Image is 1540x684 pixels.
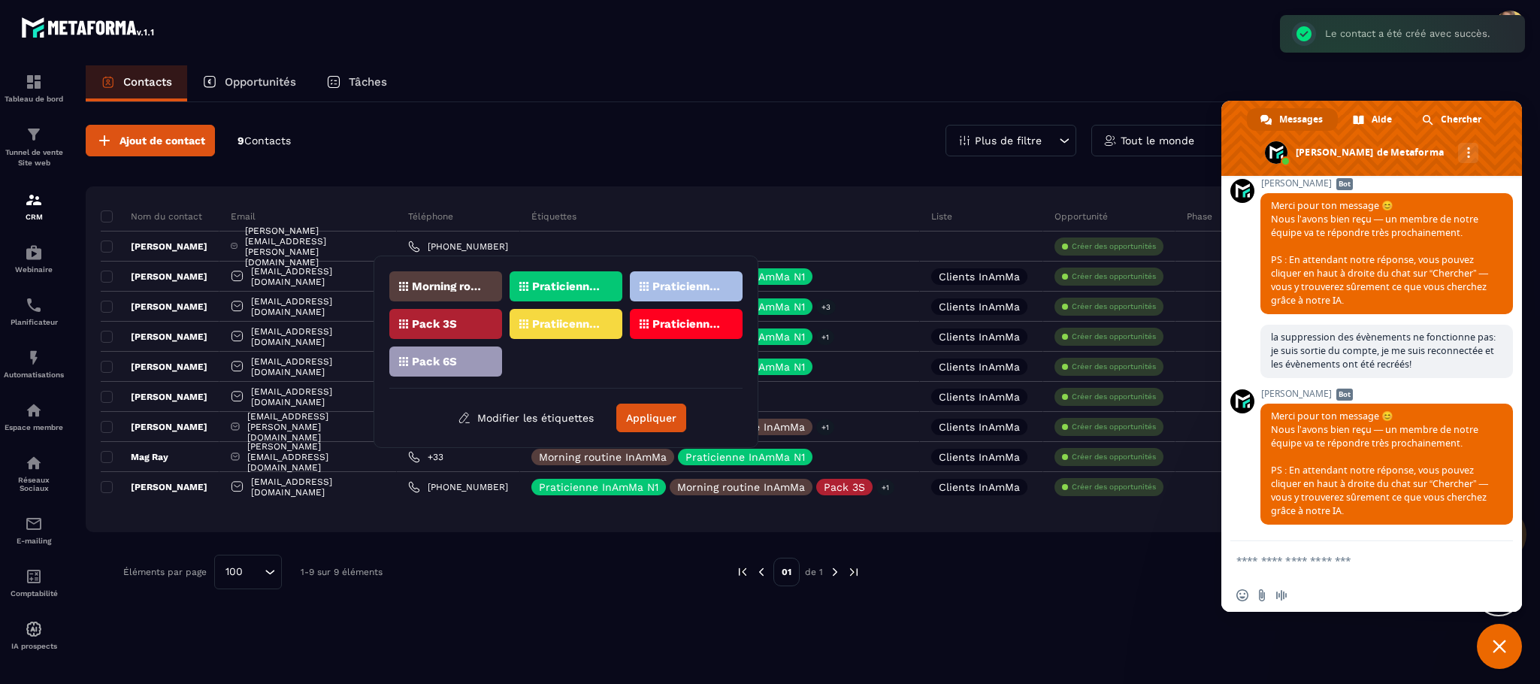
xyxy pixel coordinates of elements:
[1441,108,1481,131] span: Chercher
[1279,108,1323,131] span: Messages
[4,443,64,504] a: social-networksocial-networkRéseaux Sociaux
[4,476,64,492] p: Réseaux Sociaux
[1339,108,1407,131] a: Aide
[531,210,576,222] p: Étiquettes
[301,567,383,577] p: 1-9 sur 9 éléments
[755,565,768,579] img: prev
[25,515,43,533] img: email
[4,371,64,379] p: Automatisations
[25,73,43,91] img: formation
[231,210,256,222] p: Email
[4,180,64,232] a: formationformationCRM
[408,481,508,493] a: [PHONE_NUMBER]
[1260,389,1513,399] span: [PERSON_NAME]
[4,642,64,650] p: IA prospects
[1271,410,1488,517] span: Merci pour ton message 😊 Nous l’avons bien reçu — un membre de notre équipe va te répondre très p...
[101,331,207,343] p: [PERSON_NAME]
[677,482,805,492] p: Morning routine InAmMa
[4,589,64,598] p: Comptabilité
[101,481,207,493] p: [PERSON_NAME]
[939,331,1020,342] p: Clients InAmMa
[25,126,43,144] img: formation
[311,65,402,101] a: Tâches
[25,244,43,262] img: automations
[685,452,805,462] p: Praticienne InAmMa N1
[773,558,800,586] p: 01
[1477,624,1522,669] a: Fermer le chat
[187,65,311,101] a: Opportunités
[25,349,43,367] img: automations
[1072,422,1156,432] p: Créer des opportunités
[1072,362,1156,372] p: Créer des opportunités
[101,301,207,313] p: [PERSON_NAME]
[616,404,686,432] button: Appliquer
[349,75,387,89] p: Tâches
[975,135,1042,146] p: Plus de filtre
[25,191,43,209] img: formation
[1072,482,1156,492] p: Créer des opportunités
[408,241,508,253] a: [PHONE_NUMBER]
[1121,135,1194,146] p: Tout le monde
[1072,452,1156,462] p: Créer des opportunités
[1271,331,1496,371] span: la suppression des évènements ne fonctionne pas: je suis sortie du compte, je me suis reconnectée...
[412,319,457,329] p: Pack 3S
[21,14,156,41] img: logo
[123,75,172,89] p: Contacts
[1408,108,1496,131] a: Chercher
[532,319,605,329] p: Pratiicenne InAmMa N4
[4,318,64,326] p: Planificateur
[1271,199,1488,307] span: Merci pour ton message 😊 Nous l’avons bien reçu — un membre de notre équipe va te répondre très p...
[539,482,658,492] p: Praticienne InAmMa N1
[1054,210,1108,222] p: Opportunité
[25,567,43,586] img: accountant
[101,210,202,222] p: Nom du contact
[101,271,207,283] p: [PERSON_NAME]
[25,620,43,638] img: automations
[4,504,64,556] a: emailemailE-mailing
[1072,301,1156,312] p: Créer des opportunités
[4,537,64,545] p: E-mailing
[101,241,207,253] p: [PERSON_NAME]
[1247,108,1338,131] a: Messages
[4,114,64,180] a: formationformationTunnel de vente Site web
[4,213,64,221] p: CRM
[4,62,64,114] a: formationformationTableau de bord
[939,452,1020,462] p: Clients InAmMa
[652,281,725,292] p: Praticienne InAmMa N2
[86,65,187,101] a: Contacts
[876,480,894,495] p: +1
[824,482,865,492] p: Pack 3S
[1336,178,1353,190] span: Bot
[1072,271,1156,282] p: Créer des opportunités
[214,555,282,589] div: Search for option
[539,452,667,462] p: Morning routine InAmMa
[4,390,64,443] a: automationsautomationsEspace membre
[412,356,457,367] p: Pack 6S
[4,147,64,168] p: Tunnel de vente Site web
[4,556,64,609] a: accountantaccountantComptabilité
[816,299,836,315] p: +3
[120,133,205,148] span: Ajout de contact
[25,296,43,314] img: scheduler
[86,125,215,156] button: Ajout de contact
[532,281,605,292] p: Praticienne InAmMa N1
[805,566,823,578] p: de 1
[1275,589,1287,601] span: Message audio
[101,361,207,373] p: [PERSON_NAME]
[220,564,248,580] span: 100
[828,565,842,579] img: next
[652,319,725,329] p: Praticienne InAmMa N3
[248,564,261,580] input: Search for option
[1256,589,1268,601] span: Envoyer un fichier
[1260,178,1513,189] span: [PERSON_NAME]
[816,419,834,435] p: +1
[1072,392,1156,402] p: Créer des opportunités
[25,454,43,472] img: social-network
[939,362,1020,372] p: Clients InAmMa
[1072,331,1156,342] p: Créer des opportunités
[939,422,1020,432] p: Clients InAmMa
[1336,389,1353,401] span: Bot
[4,232,64,285] a: automationsautomationsWebinaire
[931,210,952,222] p: Liste
[939,301,1020,312] p: Clients InAmMa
